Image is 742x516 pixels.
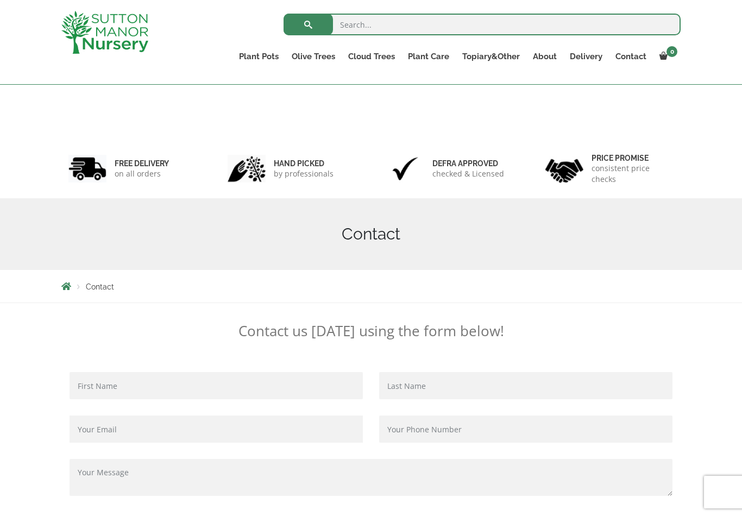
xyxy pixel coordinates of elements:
a: Contact [609,49,653,64]
input: Search... [284,14,681,35]
a: Delivery [563,49,609,64]
p: checked & Licensed [432,168,504,179]
span: 0 [666,46,677,57]
a: Cloud Trees [342,49,401,64]
a: 0 [653,49,681,64]
img: logo [61,11,148,54]
input: Your Phone Number [379,416,672,443]
h6: Defra approved [432,159,504,168]
input: First Name [70,372,363,399]
a: Plant Care [401,49,456,64]
img: 3.jpg [386,155,424,183]
nav: Breadcrumbs [61,282,681,291]
p: on all orders [115,168,169,179]
a: About [526,49,563,64]
h1: Contact [61,224,681,244]
a: Olive Trees [285,49,342,64]
img: 1.jpg [68,155,106,183]
img: 4.jpg [545,152,583,185]
img: 2.jpg [228,155,266,183]
p: Contact us [DATE] using the form below! [61,322,681,339]
input: Your Email [70,416,363,443]
a: Topiary&Other [456,49,526,64]
p: consistent price checks [592,163,674,185]
h6: FREE DELIVERY [115,159,169,168]
p: by professionals [274,168,334,179]
input: Last Name [379,372,672,399]
a: Plant Pots [232,49,285,64]
span: Contact [86,282,114,291]
h6: hand picked [274,159,334,168]
h6: Price promise [592,153,674,163]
